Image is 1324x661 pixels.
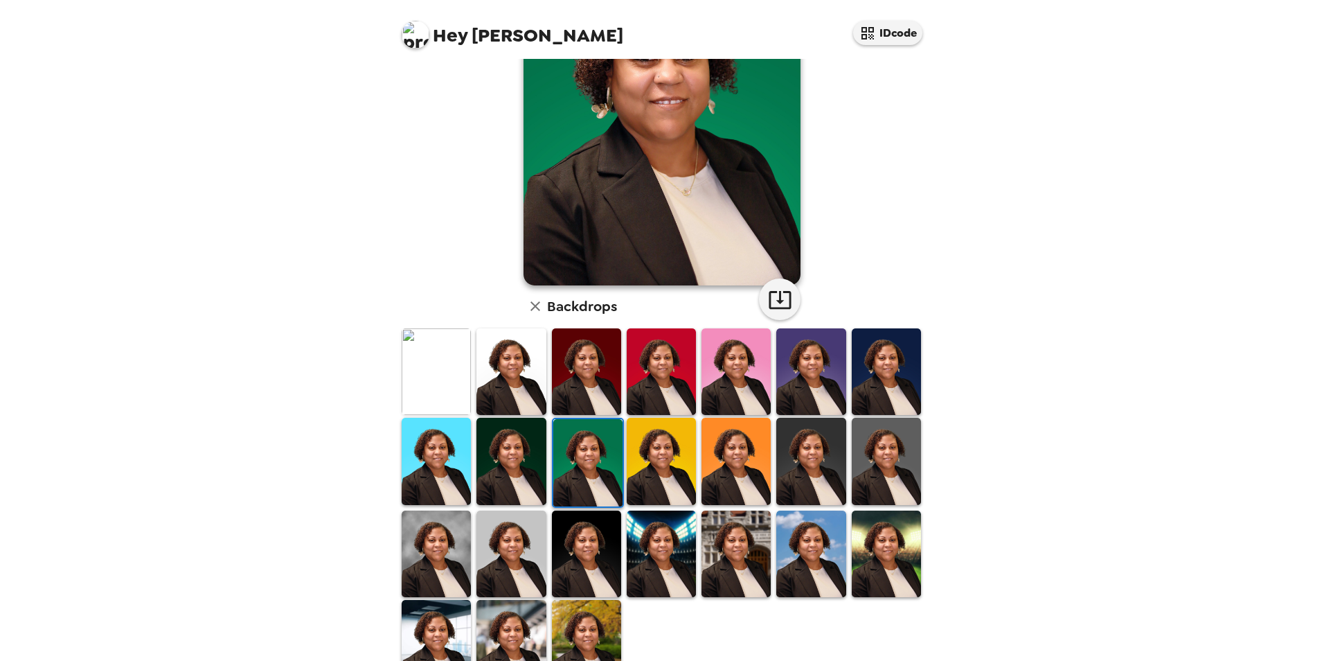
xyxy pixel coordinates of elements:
button: IDcode [853,21,922,45]
img: profile pic [402,21,429,49]
span: [PERSON_NAME] [402,14,623,45]
img: Original [402,328,471,415]
h6: Backdrops [547,295,617,317]
span: Hey [433,23,467,48]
